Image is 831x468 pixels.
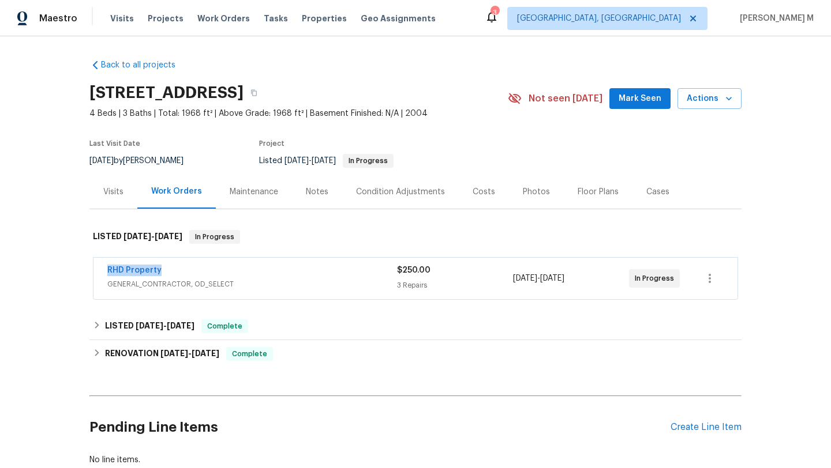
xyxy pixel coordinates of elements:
button: Copy Address [244,82,264,103]
span: - [285,157,336,165]
span: [DATE] [155,232,182,240]
span: Tasks [264,14,288,22]
button: Mark Seen [609,88,671,110]
span: Project [259,140,285,147]
span: Maestro [39,13,77,24]
span: [PERSON_NAME] M [735,13,814,24]
div: Floor Plans [578,186,619,198]
span: [GEOGRAPHIC_DATA], [GEOGRAPHIC_DATA] [517,13,681,24]
span: - [160,349,219,357]
div: Work Orders [151,186,202,197]
div: 3 Repairs [397,280,513,291]
h6: RENOVATION [105,347,219,361]
div: Maintenance [230,186,278,198]
span: GENERAL_CONTRACTOR, OD_SELECT [107,278,397,290]
span: - [136,322,194,330]
span: Listed [259,157,394,165]
span: [DATE] [312,157,336,165]
h6: LISTED [105,319,194,333]
a: RHD Property [107,266,162,274]
div: Costs [473,186,495,198]
span: In Progress [190,231,239,243]
span: [DATE] [136,322,163,330]
span: [DATE] [285,157,309,165]
div: Condition Adjustments [356,186,445,198]
span: [DATE] [160,349,188,357]
span: Visits [110,13,134,24]
div: Cases [646,186,669,198]
span: [DATE] [123,232,151,240]
span: Not seen [DATE] [529,93,602,104]
span: [DATE] [89,157,114,165]
span: [DATE] [540,274,564,282]
span: - [513,273,564,284]
h6: LISTED [93,230,182,244]
a: Back to all projects [89,59,200,71]
div: Visits [103,186,123,198]
span: In Progress [344,157,392,164]
div: 3 [491,7,499,18]
button: Actions [677,88,742,110]
span: [DATE] [513,274,537,282]
span: Last Visit Date [89,140,140,147]
span: $250.00 [397,266,431,274]
span: Projects [148,13,184,24]
h2: [STREET_ADDRESS] [89,87,244,99]
span: Actions [687,92,732,106]
span: In Progress [635,273,679,284]
span: [DATE] [192,349,219,357]
div: LISTED [DATE]-[DATE]Complete [89,312,742,340]
span: 4 Beds | 3 Baths | Total: 1968 ft² | Above Grade: 1968 ft² | Basement Finished: N/A | 2004 [89,108,508,119]
span: Complete [227,348,272,360]
span: [DATE] [167,322,194,330]
span: Properties [302,13,347,24]
span: - [123,232,182,240]
span: Mark Seen [619,92,661,106]
div: by [PERSON_NAME] [89,154,197,168]
div: RENOVATION [DATE]-[DATE]Complete [89,340,742,368]
div: Create Line Item [671,422,742,433]
span: Geo Assignments [361,13,436,24]
span: Work Orders [197,13,250,24]
div: LISTED [DATE]-[DATE]In Progress [89,218,742,255]
div: Photos [523,186,550,198]
span: Complete [203,320,247,332]
h2: Pending Line Items [89,401,671,454]
div: No line items. [89,454,742,466]
div: Notes [306,186,328,198]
